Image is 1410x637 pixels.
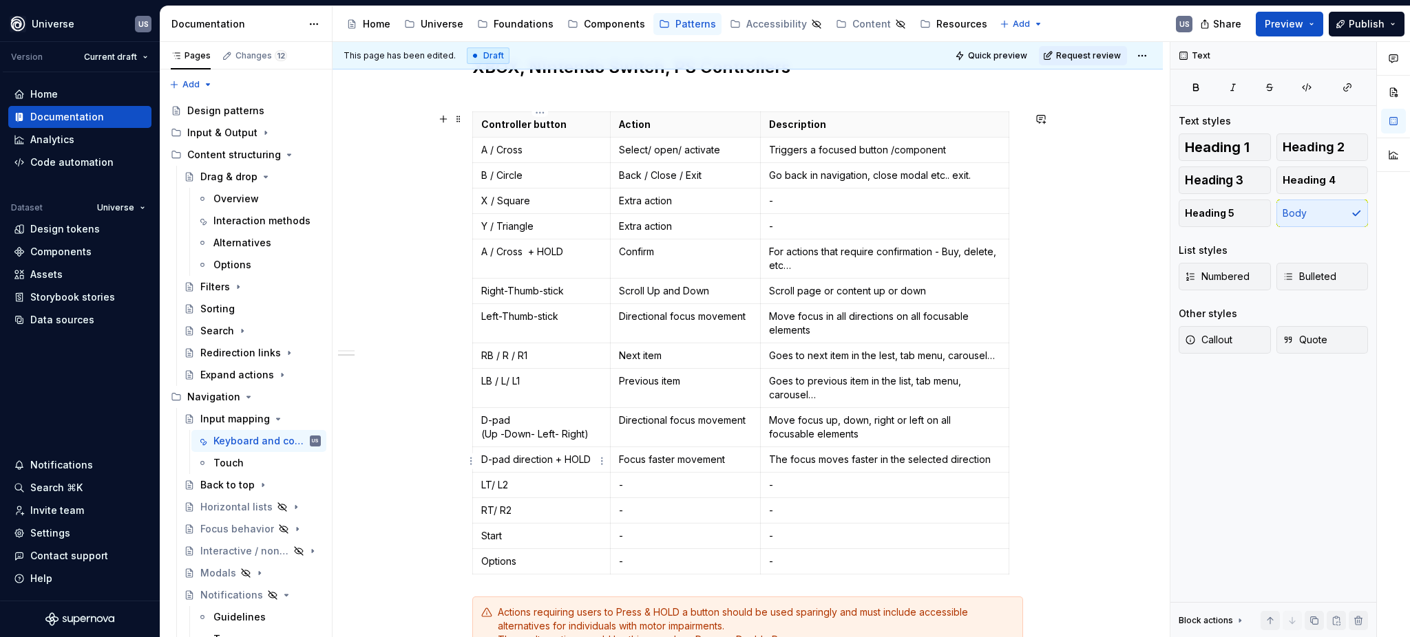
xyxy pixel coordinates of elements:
div: Data sources [30,313,94,327]
a: Options [191,254,326,276]
div: Storybook stories [30,290,115,304]
p: - [769,504,1000,517]
span: Add [182,79,200,90]
div: Guidelines [213,610,266,624]
div: US [138,19,149,30]
p: Right-Thumb-stick [481,284,602,298]
p: LB / L/ L1 [481,374,602,388]
a: Universe [399,13,469,35]
div: US [312,434,319,448]
div: Alternatives [213,236,271,250]
div: Sorting [200,302,235,316]
div: Navigation [187,390,240,404]
a: Notifications [178,584,326,606]
div: Accessibility [746,17,807,31]
div: Modals [200,566,236,580]
button: Notifications [8,454,151,476]
button: Search ⌘K [8,477,151,499]
a: Expand actions [178,364,326,386]
button: Add [165,75,217,94]
button: Heading 1 [1179,133,1271,161]
div: Pages [171,50,211,61]
p: - [619,478,753,492]
div: Overview [213,192,259,206]
p: Previous item [619,374,753,388]
a: Design tokens [8,218,151,240]
div: Dataset [11,202,43,213]
a: Guidelines [191,606,326,628]
p: Extra action [619,219,753,233]
a: Modals [178,562,326,584]
button: Preview [1256,12,1323,36]
p: RT/ R2 [481,504,602,517]
p: X / Square [481,194,602,208]
p: Next item [619,349,753,363]
p: Triggers a focused button /component [769,143,1000,157]
button: UniverseUS [3,9,157,39]
p: Select/ open/ activate [619,143,753,157]
button: Heading 5 [1179,199,1271,227]
button: Quote [1276,326,1369,354]
div: Home [363,17,390,31]
div: Documentation [171,17,302,31]
p: - [769,554,1000,568]
div: Other styles [1179,307,1237,321]
a: Alternatives [191,232,326,254]
button: Heading 3 [1179,166,1271,194]
a: Overview [191,188,326,210]
div: Universe [421,17,463,31]
button: Current draft [78,47,154,67]
a: Home [8,83,151,105]
a: Analytics [8,129,151,151]
div: Page tree [341,10,993,38]
p: Start [481,529,602,543]
p: Goes to previous item in the list, tab menu, carousel… [769,374,1000,402]
a: Input mapping [178,408,326,430]
span: Add [1013,19,1030,30]
div: Input & Output [165,122,326,144]
div: Block actions [1179,611,1245,630]
button: Contact support [8,545,151,567]
span: Quote [1283,333,1327,347]
div: Design tokens [30,222,100,236]
p: Back / Close / Exit [619,169,753,182]
button: Request review [1039,46,1127,65]
p: Controller button [481,118,602,131]
a: Patterns [653,13,722,35]
div: Options [213,258,251,272]
div: Text styles [1179,114,1231,128]
a: Focus behavior [178,518,326,540]
div: Keyboard and controllers [213,434,307,448]
span: Share [1213,17,1241,31]
p: Move focus up, down, right or left on all focusable elements [769,413,1000,441]
span: Numbered [1185,270,1250,283]
a: Filters [178,276,326,298]
button: Universe [91,198,151,217]
p: For actions that require confirmation - Buy, delete, etc… [769,245,1000,272]
a: Horizontal lists [178,496,326,518]
div: Draft [467,47,509,64]
p: Scroll Up and Down [619,284,753,298]
div: Content structuring [165,144,326,166]
div: Content [852,17,891,31]
span: Current draft [84,52,137,63]
div: Contact support [30,549,108,563]
p: - [619,554,753,568]
div: Navigation [165,386,326,408]
p: Y / Triangle [481,219,602,233]
button: Quick preview [951,46,1033,65]
p: - [769,219,1000,233]
a: Redirection links [178,342,326,364]
p: - [769,194,1000,208]
a: Components [8,241,151,263]
div: Settings [30,526,70,540]
div: Notifications [200,588,263,602]
span: Publish [1349,17,1385,31]
h2: XBOX, Nintendo Switch, PS Controllers [472,56,1023,100]
div: Version [11,52,43,63]
a: Content [830,13,912,35]
div: Focus behavior [200,522,274,536]
span: Heading 3 [1185,173,1243,187]
p: Directional focus movement [619,310,753,323]
div: Code automation [30,155,114,169]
